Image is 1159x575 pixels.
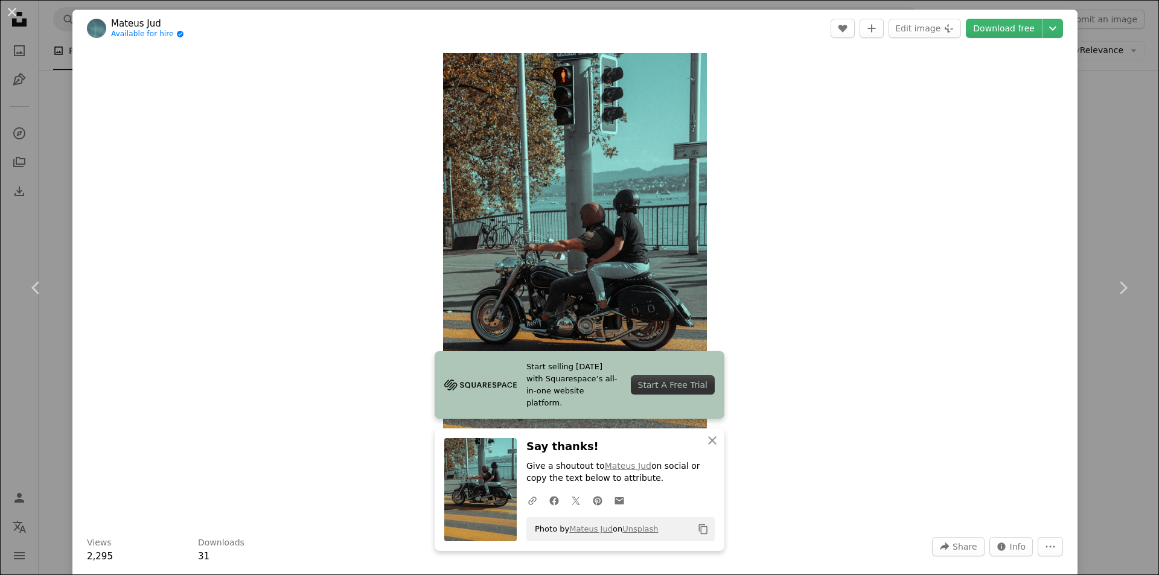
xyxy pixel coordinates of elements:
[1042,19,1063,38] button: Choose download size
[953,538,977,556] span: Share
[889,19,961,38] button: Edit image
[1010,538,1026,556] span: Info
[932,537,984,556] button: Share this image
[526,460,715,484] p: Give a shoutout to on social or copy the text below to attribute.
[198,537,244,549] h3: Downloads
[87,537,112,549] h3: Views
[444,376,517,394] img: file-1705255347840-230a6ab5bca9image
[966,19,1042,38] a: Download free
[443,53,707,523] button: Zoom in on this image
[860,19,884,38] button: Add to Collection
[443,53,707,523] img: a man riding on the back of a motorcycle down a street
[526,361,621,409] span: Start selling [DATE] with Squarespace’s all-in-one website platform.
[435,351,724,419] a: Start selling [DATE] with Squarespace’s all-in-one website platform.Start A Free Trial
[111,17,184,30] a: Mateus Jud
[565,488,587,512] a: Share on Twitter
[631,375,715,395] div: Start A Free Trial
[111,30,184,39] a: Available for hire
[529,519,659,539] span: Photo by on
[1038,537,1063,556] button: More Actions
[543,488,565,512] a: Share on Facebook
[87,19,106,38] img: Go to Mateus Jud's profile
[608,488,630,512] a: Share over email
[989,537,1033,556] button: Stats about this image
[622,524,658,533] a: Unsplash
[693,519,714,539] button: Copy to clipboard
[1087,230,1159,346] a: Next
[198,551,209,562] span: 31
[831,19,855,38] button: Like
[605,461,651,471] a: Mateus Jud
[587,488,608,512] a: Share on Pinterest
[526,438,715,456] h3: Say thanks!
[87,551,113,562] span: 2,295
[569,524,613,533] a: Mateus Jud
